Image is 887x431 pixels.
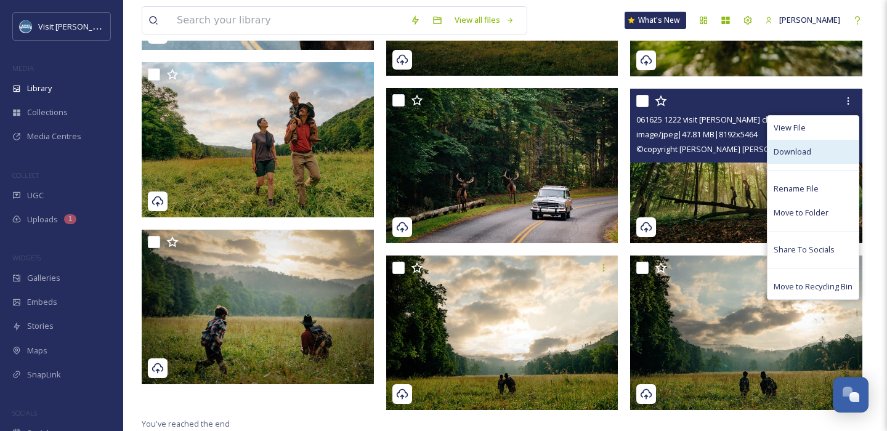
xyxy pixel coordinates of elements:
[12,408,37,417] span: SOCIALS
[774,281,853,292] span: Move to Recycling Bin
[27,272,60,284] span: Galleries
[386,88,618,243] img: 061625 2635 visit haywood chattahooche.jpg
[27,214,58,225] span: Uploads
[774,207,828,219] span: Move to Folder
[12,253,41,262] span: WIDGETS
[27,345,47,356] span: Maps
[774,183,819,195] span: Rename File
[27,296,57,308] span: Embeds
[386,256,618,411] img: 061625 0152 visit haywood chattahooche-Edit.jpg
[630,89,862,244] img: 061625 1222 visit haywood chattahooche-Enhanced-NR-Edit.jpg
[20,20,32,33] img: images.png
[142,230,374,385] img: 061625 0256 visit haywood chattahooche-Edit.jpg
[27,107,68,118] span: Collections
[27,190,44,201] span: UGC
[448,8,520,32] a: View all files
[27,369,61,381] span: SnapLink
[774,122,806,134] span: View File
[27,83,52,94] span: Library
[12,171,39,180] span: COLLECT
[27,131,81,142] span: Media Centres
[27,320,54,332] span: Stories
[625,12,686,29] a: What's New
[142,418,230,429] span: You've reached the end
[630,256,862,411] img: 061625 0132 visit haywood chattahooche-Edit.jpg
[38,20,116,32] span: Visit [PERSON_NAME]
[636,129,758,140] span: image/jpeg | 47.81 MB | 8192 x 5464
[171,7,404,34] input: Search your library
[12,63,34,73] span: MEDIA
[142,62,374,217] img: 061625 1094 visit haywood chattahooche-Enhanced-NR-Edit.jpg
[774,146,811,158] span: Download
[64,214,76,224] div: 1
[833,377,869,413] button: Open Chat
[779,14,840,25] span: [PERSON_NAME]
[774,244,835,256] span: Share To Socials
[759,8,846,32] a: [PERSON_NAME]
